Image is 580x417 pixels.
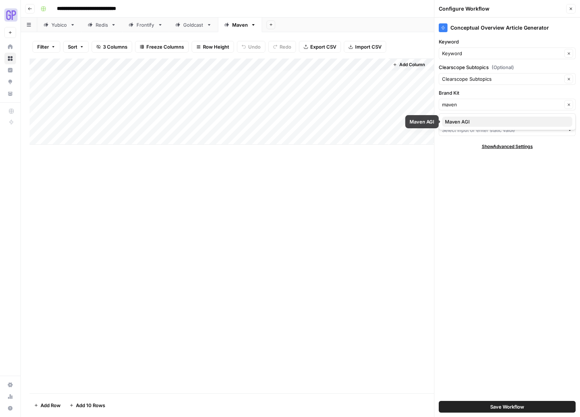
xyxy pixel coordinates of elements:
span: Import CSV [355,43,381,50]
span: Sort [68,43,77,50]
button: Redo [268,41,296,53]
span: Add 10 Rows [76,402,105,409]
div: Frontify [137,21,155,29]
button: Import CSV [344,41,386,53]
span: (Optional) [492,64,514,71]
div: Yubico [51,21,67,29]
a: Yubico [37,18,81,32]
div: Redis [96,21,108,29]
label: Clearscope Subtopics [439,64,576,71]
a: Frontify [122,18,169,32]
a: Goldcast [169,18,218,32]
div: Conceptual Overview Article Generator [439,23,576,32]
input: Keyword [442,50,562,57]
button: Add Column [390,60,428,69]
div: Goldcast [183,21,204,29]
label: Brand Kit [439,89,576,96]
button: Row Height [192,41,234,53]
button: Filter [32,41,60,53]
a: Opportunities [4,76,16,88]
span: Freeze Columns [146,43,184,50]
button: Add Row [30,399,65,411]
span: Undo [248,43,261,50]
input: Select input or enter static value [442,126,564,134]
button: Add 10 Rows [65,399,110,411]
span: Row Height [203,43,229,50]
span: Export CSV [310,43,336,50]
button: Save Workflow [439,401,576,413]
img: Growth Plays Logo [4,8,18,22]
span: Redo [280,43,291,50]
span: Save Workflow [490,403,524,410]
span: Show Advanced Settings [482,143,533,150]
span: Maven AGI [445,118,566,125]
a: Usage [4,391,16,402]
a: Home [4,41,16,53]
a: Your Data [4,88,16,99]
input: Goldcast [442,101,562,108]
a: Browse [4,53,16,64]
button: Help + Support [4,402,16,414]
a: Insights [4,64,16,76]
span: Add Column [399,61,425,68]
div: Maven [232,21,248,29]
label: Keyword [439,38,576,45]
span: Add Row [41,402,61,409]
a: Maven [218,18,262,32]
button: Export CSV [299,41,341,53]
button: Undo [237,41,265,53]
button: Sort [63,41,89,53]
input: Clearscope Subtopics [442,75,562,83]
span: 3 Columns [103,43,127,50]
button: Freeze Columns [135,41,189,53]
button: Workspace: Growth Plays [4,6,16,24]
a: Settings [4,379,16,391]
button: 3 Columns [92,41,132,53]
span: Filter [37,43,49,50]
a: Redis [81,18,122,32]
